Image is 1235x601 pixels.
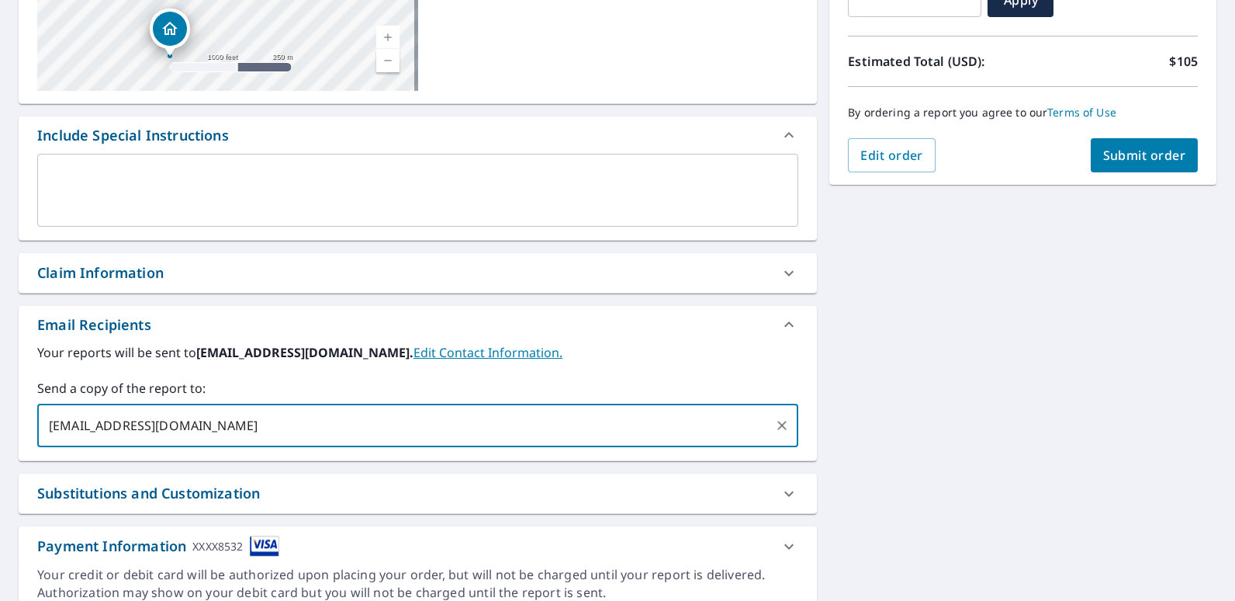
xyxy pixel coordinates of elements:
a: Current Level 15, Zoom In [376,26,400,49]
div: Include Special Instructions [37,125,229,146]
button: Edit order [848,138,936,172]
a: EditContactInfo [413,344,562,361]
div: Email Recipients [19,306,817,343]
label: Send a copy of the report to: [37,379,798,398]
a: Terms of Use [1047,105,1116,120]
p: By ordering a report you agree to our [848,106,1198,120]
b: [EMAIL_ADDRESS][DOMAIN_NAME]. [196,344,413,361]
div: Payment InformationXXXX8532cardImage [19,526,817,566]
button: Clear [771,415,793,436]
p: $105 [1169,52,1198,71]
p: Estimated Total (USD): [848,52,1022,71]
div: Dropped pin, building 1, Residential property, 1911 Pitzer Rd Earlham, IA 50072 [150,9,190,57]
label: Your reports will be sent to [37,343,798,362]
img: cardImage [250,536,279,557]
div: Payment Information [37,536,279,557]
button: Submit order [1091,138,1199,172]
span: Submit order [1103,147,1186,164]
div: Substitutions and Customization [19,474,817,513]
span: Edit order [860,147,923,164]
div: Email Recipients [37,314,151,335]
a: Current Level 15, Zoom Out [376,49,400,72]
div: Substitutions and Customization [37,483,260,504]
div: Claim Information [19,253,817,293]
div: XXXX8532 [192,536,243,557]
div: Include Special Instructions [19,116,817,154]
div: Claim Information [37,262,164,283]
